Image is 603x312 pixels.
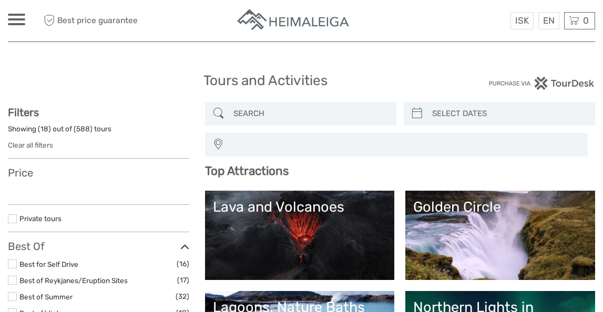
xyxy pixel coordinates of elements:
span: (17) [177,274,189,286]
a: Private tours [19,214,62,223]
label: 588 [76,124,90,134]
div: Lava and Volcanoes [213,199,387,215]
a: Clear all filters [8,141,53,149]
a: Best of Summer [19,293,73,301]
a: Best for Self Drive [19,260,78,268]
span: 0 [581,15,590,26]
input: SELECT DATES [428,105,590,123]
h3: Price [8,167,189,179]
h3: Best Of [8,240,189,253]
span: (32) [176,290,189,303]
strong: Filters [8,106,39,119]
b: Top Attractions [205,164,289,178]
span: Best price guarantee [41,12,155,29]
div: EN [538,12,559,29]
input: SEARCH [229,105,391,123]
a: Lava and Volcanoes [213,199,387,272]
span: ISK [515,15,529,26]
img: PurchaseViaTourDesk.png [488,77,595,90]
div: Golden Circle [413,199,587,215]
a: Golden Circle [413,199,587,272]
img: Apartments in Reykjavik [236,8,352,34]
span: (16) [177,258,189,270]
a: Best of Reykjanes/Eruption Sites [19,276,128,285]
h1: Tours and Activities [203,72,399,89]
div: Showing ( ) out of ( ) tours [8,124,189,140]
label: 18 [40,124,48,134]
